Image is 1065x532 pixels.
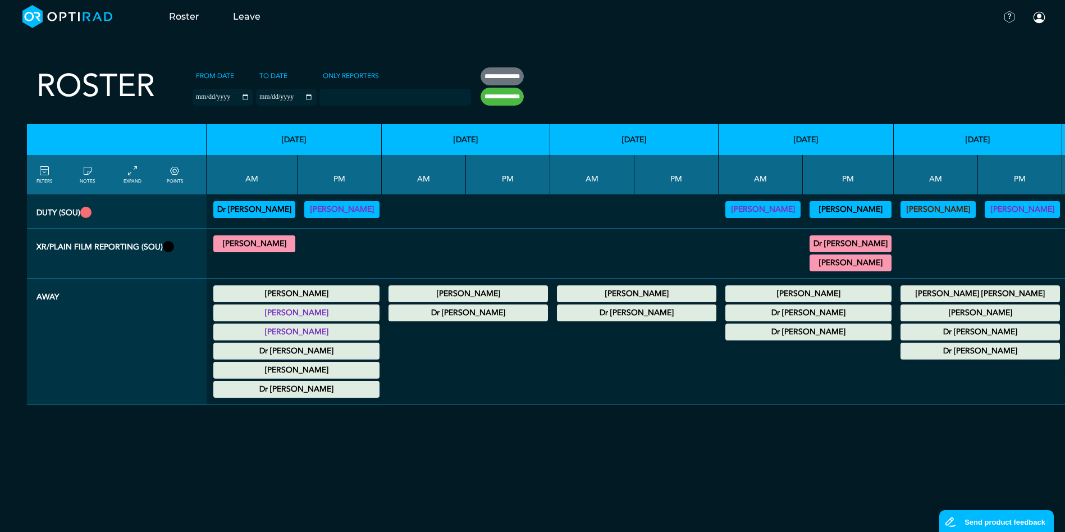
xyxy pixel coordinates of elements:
summary: [PERSON_NAME] [215,287,378,301]
div: Annual Leave 00:00 - 23:59 [213,285,380,302]
summary: Dr [PERSON_NAME] [902,344,1058,358]
summary: [PERSON_NAME] [727,287,890,301]
div: Other Leave 00:00 - 23:59 [388,304,548,321]
div: General XR 15:00 - 17:00 [810,235,892,252]
th: [DATE] [550,124,719,155]
th: PM [634,155,719,194]
summary: Dr [PERSON_NAME] [390,306,546,320]
a: show/hide notes [80,165,95,185]
div: Annual Leave 00:00 - 23:59 [213,324,380,340]
summary: Dr [PERSON_NAME] [215,344,378,358]
th: PM [466,155,550,194]
h2: Roster [36,67,155,105]
summary: [PERSON_NAME] [215,306,378,320]
div: Other Leave 00:00 - 23:59 [725,324,892,340]
div: Vetting (30 PF Points) 13:00 - 17:00 [304,201,380,218]
th: [DATE] [207,124,382,155]
th: AM [894,155,978,194]
div: Annual Leave 00:00 - 23:59 [388,285,548,302]
summary: Dr [PERSON_NAME] [215,203,294,216]
th: AM [719,155,803,194]
div: Study Leave 00:00 - 23:59 [901,324,1060,340]
th: AM [550,155,634,194]
div: Study Leave 00:00 - 23:59 [213,362,380,379]
a: FILTERS [36,165,52,185]
summary: Dr [PERSON_NAME] [811,237,890,251]
summary: [PERSON_NAME] [902,203,974,216]
div: Other Leave 00:00 - 23:59 [557,304,716,321]
summary: [PERSON_NAME] [727,203,799,216]
div: Vetting (30 PF Points) 13:00 - 17:00 [810,201,892,218]
div: Vetting (30 PF Points) 09:00 - 13:00 [213,201,295,218]
div: General XR 17:30 - 18:00 [810,254,892,271]
summary: Dr [PERSON_NAME] [727,306,890,320]
div: Vetting 13:00 - 17:00 [985,201,1060,218]
input: null [321,90,377,101]
summary: [PERSON_NAME] [811,256,890,270]
th: [DATE] [382,124,550,155]
summary: Dr [PERSON_NAME] [727,325,890,339]
th: [DATE] [894,124,1062,155]
summary: [PERSON_NAME] [PERSON_NAME] [902,287,1058,301]
a: collapse/expand expected points [167,165,183,185]
th: PM [298,155,382,194]
div: Study Leave 00:00 - 23:59 [213,304,380,321]
div: Study Leave 00:00 - 23:59 [725,304,892,321]
th: Away [27,279,207,405]
div: Annual Leave 00:00 - 23:59 [557,285,716,302]
label: To date [256,67,291,84]
th: AM [382,155,466,194]
div: Other Leave 00:00 - 23:59 [213,343,380,360]
div: Study Leave 00:00 - 23:59 [725,285,892,302]
label: From date [193,67,237,84]
a: collapse/expand entries [124,165,141,185]
summary: [PERSON_NAME] [902,306,1058,320]
summary: [PERSON_NAME] [215,363,378,377]
summary: [PERSON_NAME] [811,203,890,216]
div: General XR 08:00 - 12:00 [213,235,295,252]
th: Duty (SOU) [27,194,207,229]
summary: [PERSON_NAME] [215,237,294,251]
div: Study Leave 00:00 - 23:59 [213,381,380,398]
div: Study Leave 00:00 - 23:59 [901,304,1060,321]
summary: [PERSON_NAME] [986,203,1058,216]
th: XR/Plain Film Reporting (SOU) [27,229,207,279]
summary: [PERSON_NAME] [559,287,715,301]
th: [DATE] [719,124,894,155]
th: PM [978,155,1062,194]
label: Only Reporters [319,67,382,84]
summary: Dr [PERSON_NAME] [215,383,378,396]
div: Vetting 09:00 - 13:00 [901,201,976,218]
th: PM [803,155,894,194]
summary: Dr [PERSON_NAME] [902,325,1058,339]
summary: Dr [PERSON_NAME] [559,306,715,320]
th: AM [207,155,298,194]
div: Vetting 09:00 - 13:00 [725,201,801,218]
div: Annual Leave 00:00 - 23:59 [901,285,1060,302]
summary: [PERSON_NAME] [390,287,546,301]
summary: [PERSON_NAME] [215,325,378,339]
img: brand-opti-rad-logos-blue-and-white-d2f68631ba2948856bd03f2d395fb146ddc8fb01b4b6e9315ea85fa773367... [22,5,113,28]
div: Other Leave 00:00 - 23:59 [901,343,1060,360]
summary: [PERSON_NAME] [306,203,378,216]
